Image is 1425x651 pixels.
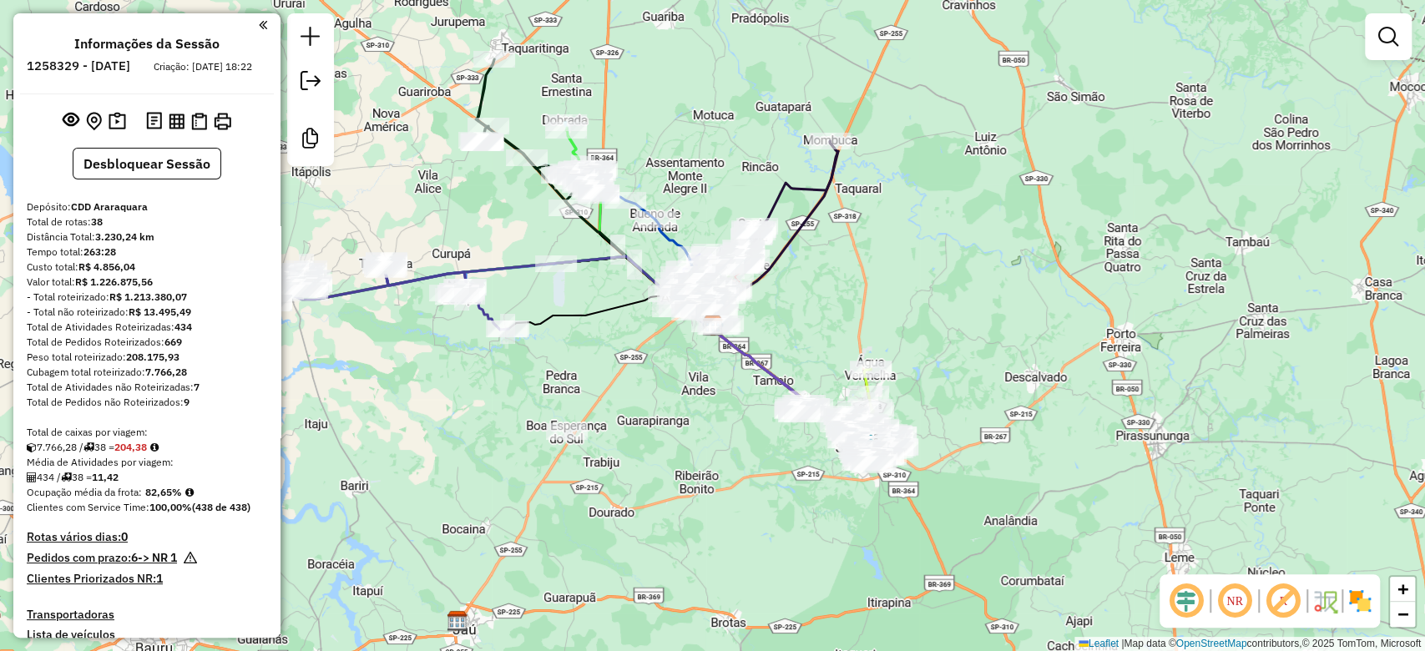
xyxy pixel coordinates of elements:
[145,486,182,498] strong: 82,65%
[83,442,94,452] i: Total de rotas
[27,472,37,482] i: Total de Atividades
[702,315,724,336] img: CDD Araraquara
[165,109,188,132] button: Visualizar relatório de Roteirização
[27,335,267,350] div: Total de Pedidos Roteirizados:
[1166,581,1206,621] span: Ocultar deslocamento
[27,608,267,622] h4: Transportadoras
[27,365,267,380] div: Cubagem total roteirizado:
[294,122,327,159] a: Criar modelo
[27,350,267,365] div: Peso total roteirizado:
[1390,602,1415,627] a: Zoom out
[164,336,182,348] strong: 669
[1074,637,1425,651] div: Map data © contributors,© 2025 TomTom, Microsoft
[210,109,235,134] button: Imprimir Rotas
[27,425,267,440] div: Total de caixas por viagem:
[156,571,163,586] strong: 1
[91,215,103,228] strong: 38
[27,290,267,305] div: - Total roteirizado:
[73,148,221,179] button: Desbloquear Sessão
[27,395,267,410] div: Total de Pedidos não Roteirizados:
[105,108,129,134] button: Painel de Sugestão
[1079,638,1119,649] a: Leaflet
[27,501,149,513] span: Clientes com Service Time:
[1397,578,1408,599] span: +
[702,315,744,332] div: Atividade não roteirizada - 61.969.995 ODARICO S
[27,440,267,455] div: 7.766,28 / 38 =
[83,245,116,258] strong: 263:28
[78,260,135,273] strong: R$ 4.856,04
[114,441,147,453] strong: 204,38
[27,275,267,290] div: Valor total:
[147,59,259,74] div: Criação: [DATE] 18:22
[1372,20,1405,53] a: Exibir filtros
[27,442,37,452] i: Cubagem total roteirizado
[1263,581,1303,621] span: Exibir rótulo
[75,275,153,288] strong: R$ 1.226.875,56
[27,199,267,214] div: Depósito:
[184,396,189,408] strong: 9
[185,487,194,497] em: Média calculada utilizando a maior ocupação (%Peso ou %Cubagem) de cada rota da sessão. Rotas cro...
[27,572,267,586] h4: Clientes Priorizados NR:
[188,109,210,134] button: Visualizar Romaneio
[546,423,588,440] div: Atividade não roteirizada - SUPERMERCADO BOA ESP
[27,455,267,470] div: Média de Atividades por viagem:
[95,230,154,243] strong: 3.230,24 km
[27,486,142,498] span: Ocupação média da frota:
[74,36,220,52] h4: Informações da Sessão
[294,20,327,58] a: Nova sessão e pesquisa
[121,529,128,544] strong: 0
[860,433,882,455] img: 622 UDC Light Sao Carlos
[27,245,267,260] div: Tempo total:
[259,15,267,34] a: Clique aqui para minimizar o painel
[1397,603,1408,624] span: −
[145,366,187,378] strong: 7.766,28
[860,437,882,459] img: São Carlos
[27,58,130,73] h6: 1258329 - [DATE]
[1390,577,1415,602] a: Zoom in
[194,381,200,393] strong: 7
[1215,581,1255,621] span: Ocultar NR
[1176,638,1247,649] a: OpenStreetMap
[27,214,267,230] div: Total de rotas:
[150,442,159,452] i: Meta Caixas/viagem: 224,60 Diferença: -20,22
[149,501,192,513] strong: 100,00%
[671,284,713,300] div: Atividade não roteirizada - FERNANDO CESAR SEDEN
[59,108,83,134] button: Exibir sessão original
[27,551,177,565] h4: Pedidos com prazo:
[109,290,187,303] strong: R$ 1.213.380,07
[447,610,468,632] img: CDD Jau
[143,108,165,134] button: Logs desbloquear sessão
[27,470,267,485] div: 434 / 38 =
[184,551,197,572] em: Há pedidos NR próximo a expirar
[27,305,267,320] div: - Total não roteirizado:
[1311,588,1338,614] img: Fluxo de ruas
[678,273,720,290] div: Atividade não roteirizada - BAZZA CASA DE CHAS L
[1347,588,1373,614] img: Exibir/Ocultar setores
[27,320,267,335] div: Total de Atividades Roteirizadas:
[294,64,327,102] a: Exportar sessão
[1121,638,1124,649] span: |
[92,471,119,483] strong: 11,42
[27,530,267,544] h4: Rotas vários dias:
[131,550,138,565] strong: 6
[27,260,267,275] div: Custo total:
[71,200,148,213] strong: CDD Araraquara
[61,472,72,482] i: Total de rotas
[126,351,179,363] strong: 208.175,93
[27,380,267,395] div: Total de Atividades não Roteirizadas:
[192,501,250,513] strong: (438 de 438)
[138,550,177,565] strong: -> NR 1
[27,628,267,642] h4: Lista de veículos
[174,320,192,333] strong: 434
[83,108,105,134] button: Centralizar mapa no depósito ou ponto de apoio
[27,230,267,245] div: Distância Total:
[129,305,191,318] strong: R$ 13.495,49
